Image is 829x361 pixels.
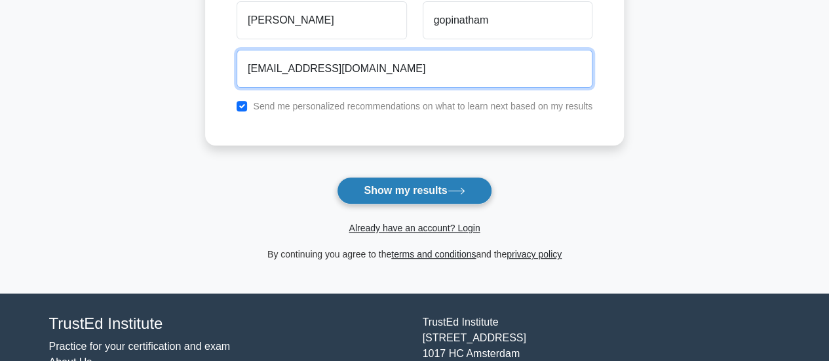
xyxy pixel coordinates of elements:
[253,101,592,111] label: Send me personalized recommendations on what to learn next based on my results
[507,249,562,259] a: privacy policy
[49,341,231,352] a: Practice for your certification and exam
[49,314,407,333] h4: TrustEd Institute
[237,1,406,39] input: First name
[237,50,592,88] input: Email
[349,223,480,233] a: Already have an account? Login
[391,249,476,259] a: terms and conditions
[197,246,632,262] div: By continuing you agree to the and the
[423,1,592,39] input: Last name
[337,177,492,204] button: Show my results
